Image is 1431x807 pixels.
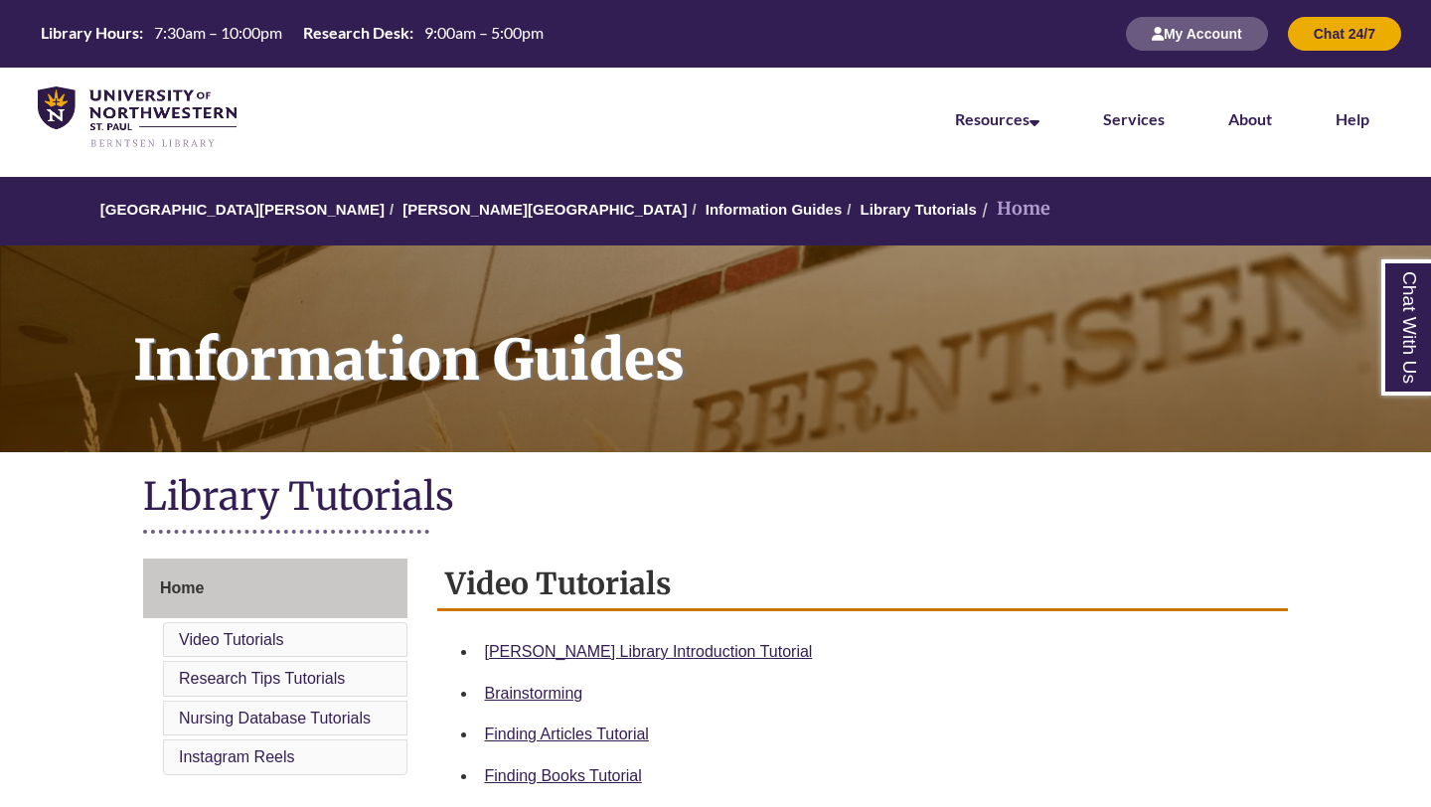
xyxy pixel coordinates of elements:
[1288,25,1401,42] a: Chat 24/7
[1228,109,1272,128] a: About
[955,109,1039,128] a: Resources
[1103,109,1165,128] a: Services
[437,559,1289,611] h2: Video Tutorials
[179,670,345,687] a: Research Tips Tutorials
[1126,25,1268,42] a: My Account
[1336,109,1369,128] a: Help
[33,22,552,46] a: Hours Today
[33,22,146,44] th: Library Hours:
[111,245,1431,426] h1: Information Guides
[295,22,416,44] th: Research Desk:
[485,726,649,742] a: Finding Articles Tutorial
[38,86,237,149] img: UNWSP Library Logo
[402,201,687,218] a: [PERSON_NAME][GEOGRAPHIC_DATA]
[1288,17,1401,51] button: Chat 24/7
[1126,17,1268,51] button: My Account
[706,201,843,218] a: Information Guides
[179,748,295,765] a: Instagram Reels
[154,23,282,42] span: 7:30am – 10:00pm
[100,201,385,218] a: [GEOGRAPHIC_DATA][PERSON_NAME]
[485,685,583,702] a: Brainstorming
[179,710,371,726] a: Nursing Database Tutorials
[179,631,284,648] a: Video Tutorials
[160,579,204,596] span: Home
[33,22,552,44] table: Hours Today
[485,643,813,660] a: [PERSON_NAME] Library Introduction Tutorial
[424,23,544,42] span: 9:00am – 5:00pm
[977,195,1050,224] li: Home
[485,767,642,784] a: Finding Books Tutorial
[143,472,1288,525] h1: Library Tutorials
[143,559,407,779] div: Guide Page Menu
[861,201,977,218] a: Library Tutorials
[143,559,407,618] a: Home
